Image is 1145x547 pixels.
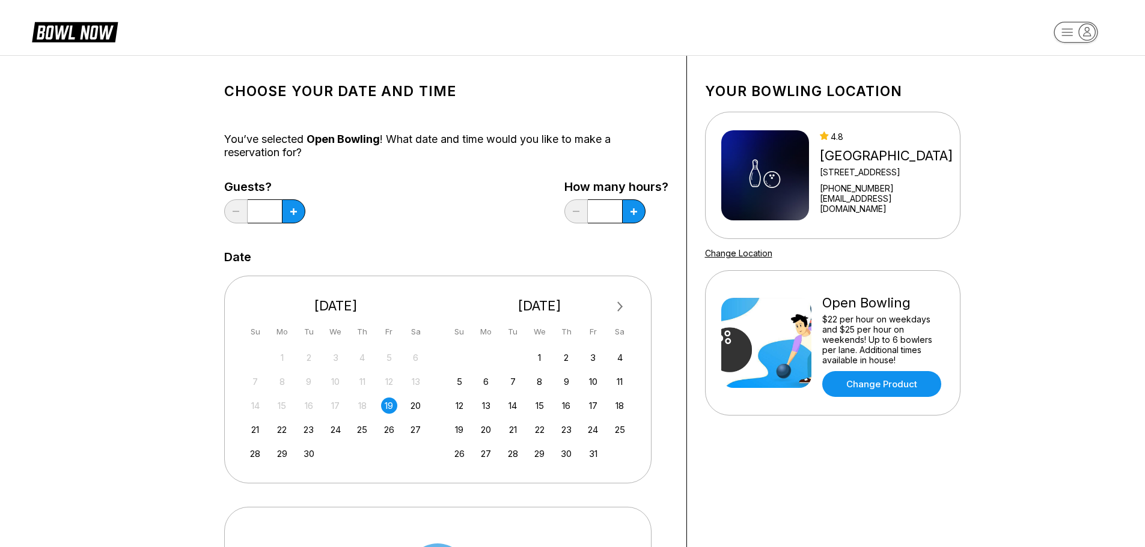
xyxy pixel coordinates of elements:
[612,397,628,414] div: Choose Saturday, October 18th, 2025
[721,130,809,220] img: Midway Berkeley Springs
[224,83,668,100] h1: Choose your Date and time
[478,324,494,340] div: Mo
[505,373,521,390] div: Choose Tuesday, October 7th, 2025
[274,397,290,414] div: Not available Monday, September 15th, 2025
[822,371,941,397] a: Change Product
[328,373,344,390] div: Not available Wednesday, September 10th, 2025
[531,373,548,390] div: Choose Wednesday, October 8th, 2025
[822,295,944,311] div: Open Bowling
[247,422,263,438] div: Choose Sunday, September 21st, 2025
[705,83,960,100] h1: Your bowling location
[247,397,263,414] div: Not available Sunday, September 14th, 2025
[247,324,263,340] div: Su
[451,373,468,390] div: Choose Sunday, October 5th, 2025
[301,446,317,462] div: Choose Tuesday, September 30th, 2025
[820,131,955,142] div: 4.8
[820,193,955,214] a: [EMAIL_ADDRESS][DOMAIN_NAME]
[531,324,548,340] div: We
[558,373,575,390] div: Choose Thursday, October 9th, 2025
[354,349,370,366] div: Not available Thursday, September 4th, 2025
[328,397,344,414] div: Not available Wednesday, September 17th, 2025
[447,298,633,314] div: [DATE]
[558,324,575,340] div: Th
[328,324,344,340] div: We
[612,373,628,390] div: Choose Saturday, October 11th, 2025
[381,324,397,340] div: Fr
[408,397,424,414] div: Choose Saturday, September 20th, 2025
[505,397,521,414] div: Choose Tuesday, October 14th, 2025
[705,248,772,258] a: Change Location
[274,349,290,366] div: Not available Monday, September 1st, 2025
[822,314,944,365] div: $22 per hour on weekdays and $25 per hour on weekends! Up to 6 bowlers per lane. Additional times...
[301,324,317,340] div: Tu
[558,349,575,366] div: Choose Thursday, October 2nd, 2025
[612,422,628,438] div: Choose Saturday, October 25th, 2025
[531,349,548,366] div: Choose Wednesday, October 1st, 2025
[301,397,317,414] div: Not available Tuesday, September 16th, 2025
[451,397,468,414] div: Choose Sunday, October 12th, 2025
[274,422,290,438] div: Choose Monday, September 22nd, 2025
[505,324,521,340] div: Tu
[585,324,601,340] div: Fr
[478,446,494,462] div: Choose Monday, October 27th, 2025
[585,349,601,366] div: Choose Friday, October 3rd, 2025
[558,422,575,438] div: Choose Thursday, October 23rd, 2025
[328,349,344,366] div: Not available Wednesday, September 3rd, 2025
[246,348,426,462] div: month 2025-09
[274,373,290,390] div: Not available Monday, September 8th, 2025
[243,298,429,314] div: [DATE]
[531,397,548,414] div: Choose Wednesday, October 15th, 2025
[531,422,548,438] div: Choose Wednesday, October 22nd, 2025
[381,422,397,438] div: Choose Friday, September 26th, 2025
[381,349,397,366] div: Not available Friday, September 5th, 2025
[478,373,494,390] div: Choose Monday, October 6th, 2025
[585,446,601,462] div: Choose Friday, October 31st, 2025
[820,183,955,193] div: [PHONE_NUMBER]
[354,373,370,390] div: Not available Thursday, September 11th, 2025
[301,373,317,390] div: Not available Tuesday, September 9th, 2025
[585,397,601,414] div: Choose Friday, October 17th, 2025
[408,422,424,438] div: Choose Saturday, September 27th, 2025
[354,422,370,438] div: Choose Thursday, September 25th, 2025
[558,446,575,462] div: Choose Thursday, October 30th, 2025
[224,180,305,193] label: Guests?
[721,298,811,388] img: Open Bowling
[307,133,380,145] span: Open Bowling
[611,297,630,316] button: Next Month
[820,167,955,177] div: [STREET_ADDRESS]
[612,324,628,340] div: Sa
[451,422,468,438] div: Choose Sunday, October 19th, 2025
[585,422,601,438] div: Choose Friday, October 24th, 2025
[612,349,628,366] div: Choose Saturday, October 4th, 2025
[478,397,494,414] div: Choose Monday, October 13th, 2025
[247,446,263,462] div: Choose Sunday, September 28th, 2025
[450,348,630,462] div: month 2025-10
[381,397,397,414] div: Choose Friday, September 19th, 2025
[224,250,251,264] label: Date
[354,324,370,340] div: Th
[820,148,955,164] div: [GEOGRAPHIC_DATA]
[224,133,668,159] div: You’ve selected ! What date and time would you like to make a reservation for?
[301,422,317,438] div: Choose Tuesday, September 23rd, 2025
[274,324,290,340] div: Mo
[451,324,468,340] div: Su
[247,373,263,390] div: Not available Sunday, September 7th, 2025
[585,373,601,390] div: Choose Friday, October 10th, 2025
[531,446,548,462] div: Choose Wednesday, October 29th, 2025
[408,373,424,390] div: Not available Saturday, September 13th, 2025
[328,422,344,438] div: Choose Wednesday, September 24th, 2025
[505,446,521,462] div: Choose Tuesday, October 28th, 2025
[478,422,494,438] div: Choose Monday, October 20th, 2025
[354,397,370,414] div: Not available Thursday, September 18th, 2025
[274,446,290,462] div: Choose Monday, September 29th, 2025
[558,397,575,414] div: Choose Thursday, October 16th, 2025
[408,324,424,340] div: Sa
[451,446,468,462] div: Choose Sunday, October 26th, 2025
[301,349,317,366] div: Not available Tuesday, September 2nd, 2025
[564,180,668,193] label: How many hours?
[408,349,424,366] div: Not available Saturday, September 6th, 2025
[381,373,397,390] div: Not available Friday, September 12th, 2025
[505,422,521,438] div: Choose Tuesday, October 21st, 2025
